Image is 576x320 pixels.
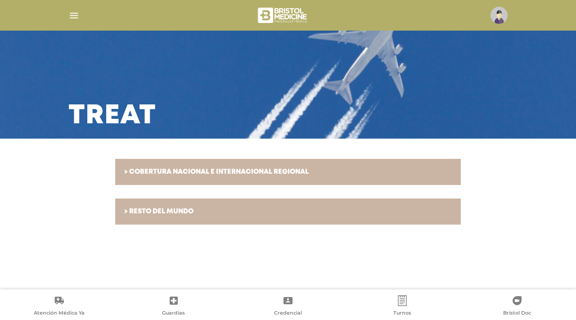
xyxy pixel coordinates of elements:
img: Cober_menu-lines-white.svg [68,10,80,21]
span: Turnos [393,310,411,318]
a: Bristol Doc [460,295,574,318]
h6: > COBERTURA NACIONAL E INTERNACIONAL REGIONAL [124,168,452,176]
h3: Treat [68,104,156,128]
img: profile-placeholder.svg [490,7,508,24]
span: Guardias [162,310,185,318]
a: > COBERTURA NACIONAL E INTERNACIONAL REGIONAL [115,159,461,185]
span: Atención Médica Ya [34,310,85,318]
img: bristol-medicine-blanco.png [256,5,310,26]
a: Credencial [231,295,345,318]
span: Credencial [274,310,302,318]
span: Bristol Doc [503,310,531,318]
a: Guardias [116,295,230,318]
a: > RESTO DEL MUNDO [115,198,461,225]
a: Atención Médica Ya [2,295,116,318]
a: Turnos [345,295,459,318]
h6: > RESTO DEL MUNDO [124,207,452,216]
